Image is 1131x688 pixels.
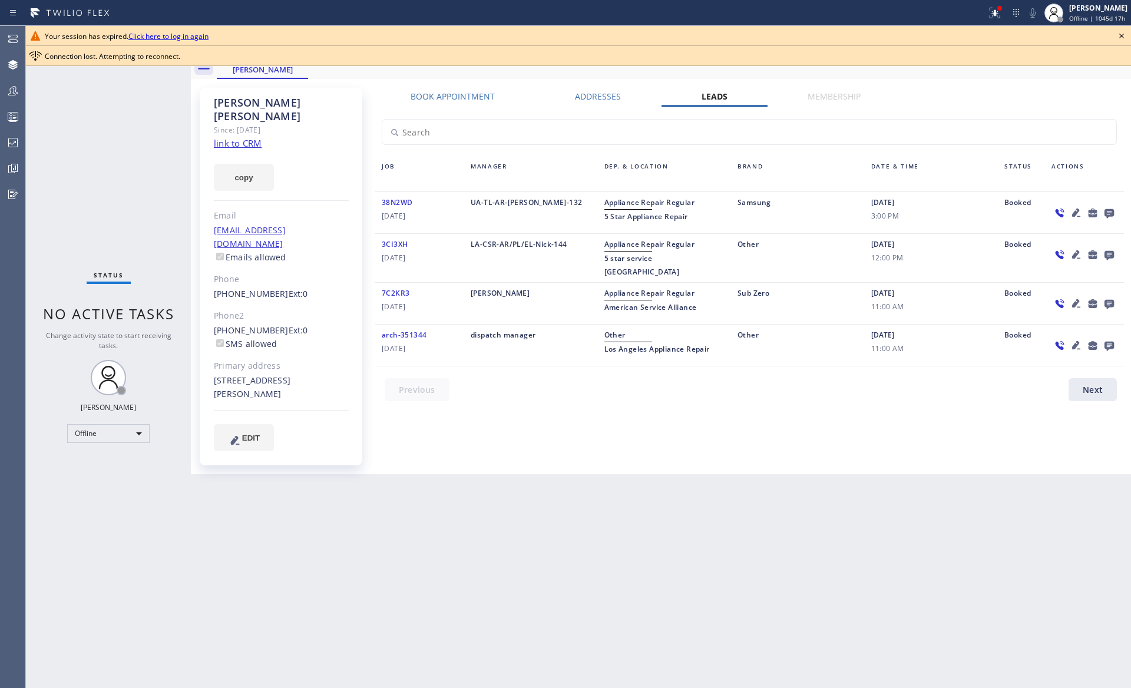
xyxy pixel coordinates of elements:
[382,288,409,298] span: 7C2KR3
[94,271,124,279] span: Status
[1069,14,1125,22] span: Offline | 1045d 17h
[808,91,861,102] label: Membership
[43,304,174,323] span: No active tasks
[45,31,209,41] span: Your session has expired.
[289,288,308,299] span: Ext: 0
[464,328,597,362] div: dispatch manager
[216,253,224,260] input: Emails allowed
[214,309,349,323] div: Phone2
[128,31,209,41] a: Click here to log in again
[871,300,991,313] span: 11:00 AM
[604,302,697,312] span: American Service Alliance
[216,339,224,347] input: SMS allowed
[575,91,621,102] label: Addresses
[997,196,1044,230] div: Booked
[382,197,412,207] span: 38N2WD
[214,374,349,401] div: [STREET_ADDRESS][PERSON_NAME]
[382,251,457,264] span: [DATE]
[871,251,991,264] span: 12:00 PM
[997,328,1044,362] div: Booked
[997,237,1044,279] div: Booked
[214,123,349,137] div: Since: [DATE]
[218,64,307,75] div: [PERSON_NAME]
[382,239,408,249] span: 3CI3XH
[1044,160,1124,188] div: Actions
[871,342,991,355] span: 11:00 AM
[464,160,597,188] div: Manager
[382,300,457,313] span: [DATE]
[597,160,731,188] div: Dep. & Location
[604,253,680,277] span: 5 star service [GEOGRAPHIC_DATA]
[730,328,864,362] div: Other
[46,330,171,350] span: Change activity state to start receiving tasks.
[864,160,998,188] div: Date & Time
[214,96,349,123] div: [PERSON_NAME] [PERSON_NAME]
[864,237,998,279] div: [DATE]
[864,328,998,362] div: [DATE]
[214,137,262,149] a: link to CRM
[382,342,457,355] span: [DATE]
[45,51,180,61] span: Connection lost. Attempting to reconnect.
[214,209,349,223] div: Email
[214,325,289,336] a: [PHONE_NUMBER]
[214,424,274,451] button: EDIT
[81,402,136,412] div: [PERSON_NAME]
[214,273,349,286] div: Phone
[997,286,1044,320] div: Booked
[214,359,349,373] div: Primary address
[730,237,864,279] div: Other
[604,288,695,298] span: Appliance Repair Regular
[382,209,457,223] span: [DATE]
[464,286,597,320] div: [PERSON_NAME]
[382,330,426,340] span: arch-351344
[604,239,695,249] span: Appliance Repair Regular
[214,288,289,299] a: [PHONE_NUMBER]
[214,252,286,263] label: Emails allowed
[464,196,597,230] div: UA-TL-AR-[PERSON_NAME]-132
[604,344,710,354] span: Los Angeles Appliance Repair
[214,338,277,349] label: SMS allowed
[730,286,864,320] div: Sub Zero
[730,160,864,188] div: Brand
[997,160,1044,188] div: Status
[411,91,495,102] label: Book Appointment
[375,160,464,188] div: Job
[67,424,150,443] div: Offline
[1069,3,1127,13] div: [PERSON_NAME]
[864,286,998,320] div: [DATE]
[214,164,274,191] button: copy
[871,209,991,223] span: 3:00 PM
[604,197,695,207] span: Appliance Repair Regular
[214,224,286,249] a: [EMAIL_ADDRESS][DOMAIN_NAME]
[1024,5,1041,21] button: Mute
[464,237,597,279] div: LA-CSR-AR/PL/EL-Nick-144
[864,196,998,230] div: [DATE]
[604,211,688,221] span: 5 Star Appliance Repair
[702,91,727,102] label: Leads
[730,196,864,230] div: Samsung
[289,325,308,336] span: Ext: 0
[242,434,260,442] span: EDIT
[604,330,626,340] span: Other
[382,120,1116,144] input: Search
